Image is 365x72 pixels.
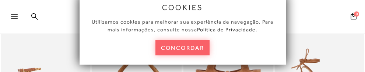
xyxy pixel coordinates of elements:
[348,12,359,22] button: 0
[155,40,210,55] button: concordar
[92,19,273,32] span: Utilizamos cookies para melhorar sua experiência de navegação. Para mais informações, consulte nossa
[354,11,359,17] span: 0
[197,27,257,32] a: Política de Privacidade.
[162,3,203,11] span: cookies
